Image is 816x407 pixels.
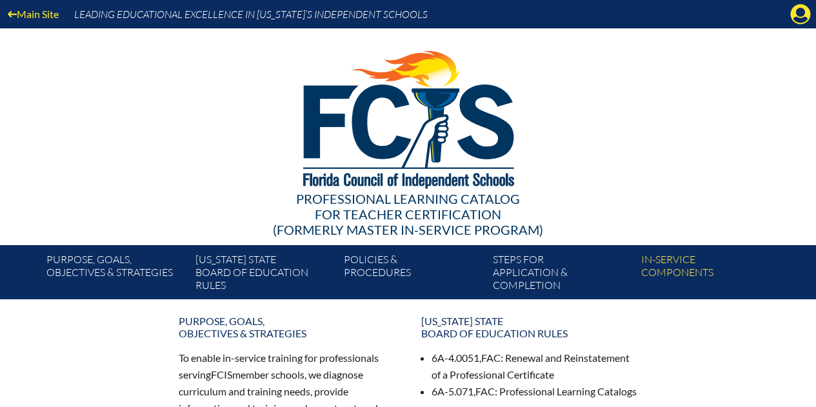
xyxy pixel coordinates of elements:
span: FAC [475,385,495,397]
a: Main Site [3,5,64,23]
span: for Teacher Certification [315,206,501,222]
img: FCISlogo221.eps [275,28,541,204]
svg: Manage account [790,4,811,25]
li: 6A-4.0051, : Renewal and Reinstatement of a Professional Certificate [432,350,638,383]
a: Purpose, goals,objectives & strategies [171,310,403,344]
a: [US_STATE] StateBoard of Education rules [413,310,646,344]
div: Professional Learning Catalog (formerly Master In-service Program) [37,191,780,237]
a: Policies &Procedures [339,250,487,299]
span: FAC [481,352,501,364]
li: 6A-5.071, : Professional Learning Catalogs [432,383,638,400]
a: [US_STATE] StateBoard of Education rules [190,250,339,299]
span: FCIS [211,368,232,381]
a: Steps forapplication & completion [488,250,636,299]
a: In-servicecomponents [636,250,784,299]
a: Purpose, goals,objectives & strategies [41,250,190,299]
